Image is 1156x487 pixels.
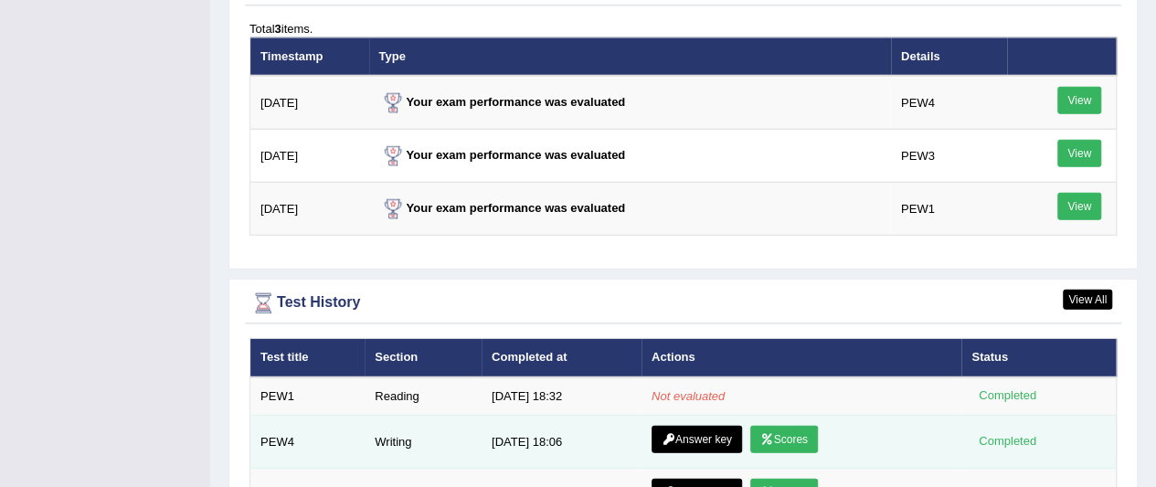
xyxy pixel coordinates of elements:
[365,339,482,377] th: Section
[250,183,369,236] td: [DATE]
[482,339,642,377] th: Completed at
[891,183,1007,236] td: PEW1
[891,37,1007,76] th: Details
[971,386,1043,406] div: Completed
[642,339,961,377] th: Actions
[891,130,1007,183] td: PEW3
[652,389,725,403] em: Not evaluated
[961,339,1116,377] th: Status
[1057,140,1101,167] a: View
[250,37,369,76] th: Timestamp
[250,377,366,416] td: PEW1
[249,20,1117,37] div: Total items.
[250,130,369,183] td: [DATE]
[249,290,1117,317] div: Test History
[250,416,366,469] td: PEW4
[250,76,369,130] td: [DATE]
[1057,193,1101,220] a: View
[482,377,642,416] td: [DATE] 18:32
[971,432,1043,451] div: Completed
[365,416,482,469] td: Writing
[1063,290,1112,310] a: View All
[379,148,626,162] strong: Your exam performance was evaluated
[250,339,366,377] th: Test title
[891,76,1007,130] td: PEW4
[750,426,818,453] a: Scores
[652,426,742,453] a: Answer key
[369,37,891,76] th: Type
[274,22,281,36] b: 3
[1057,87,1101,114] a: View
[365,377,482,416] td: Reading
[379,201,626,215] strong: Your exam performance was evaluated
[379,95,626,109] strong: Your exam performance was evaluated
[482,416,642,469] td: [DATE] 18:06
